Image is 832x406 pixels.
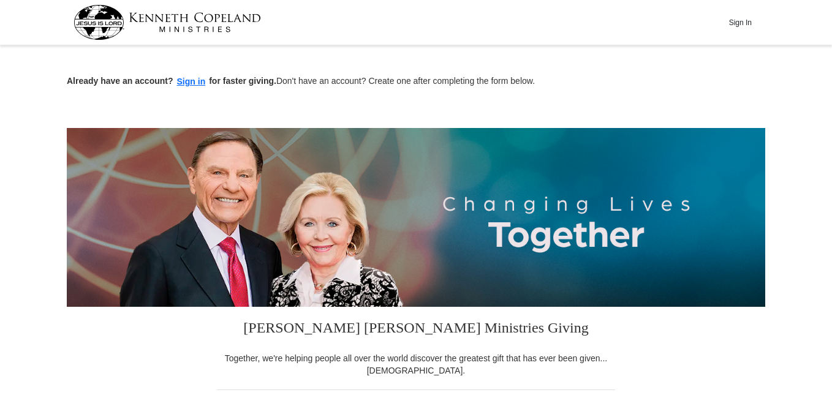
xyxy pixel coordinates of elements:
[67,76,276,86] strong: Already have an account? for faster giving.
[722,13,758,32] button: Sign In
[217,307,615,352] h3: [PERSON_NAME] [PERSON_NAME] Ministries Giving
[74,5,261,40] img: kcm-header-logo.svg
[67,75,765,89] p: Don't have an account? Create one after completing the form below.
[173,75,210,89] button: Sign in
[217,352,615,377] div: Together, we're helping people all over the world discover the greatest gift that has ever been g...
